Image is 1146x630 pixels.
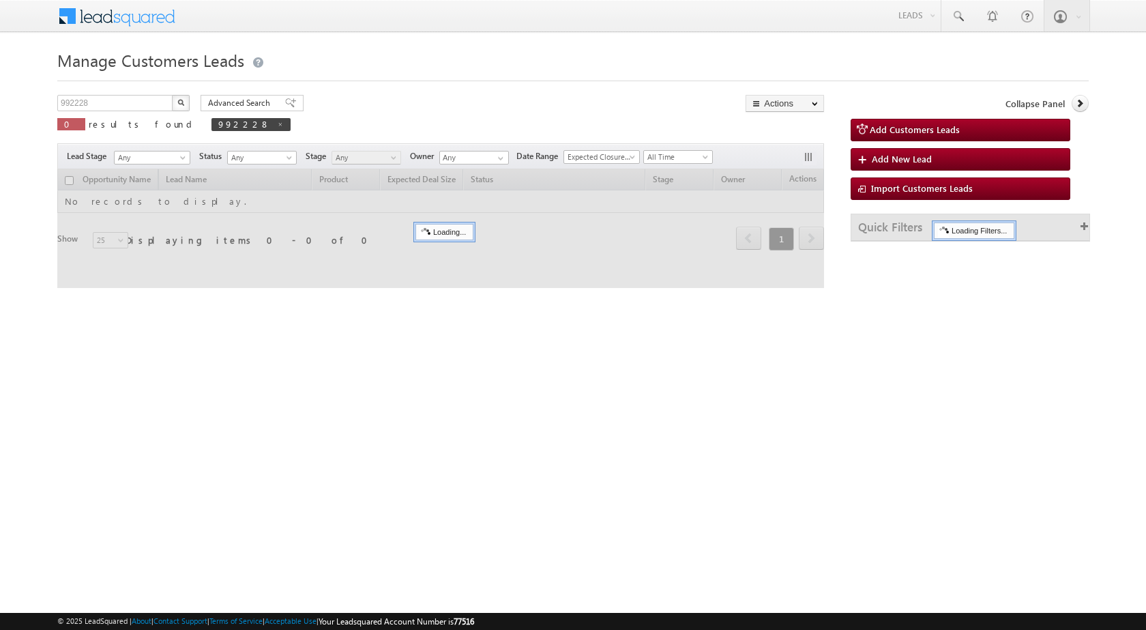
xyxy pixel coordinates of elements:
[746,95,824,112] button: Actions
[516,150,563,162] span: Date Range
[454,616,474,627] span: 77516
[67,150,112,162] span: Lead Stage
[563,150,640,164] a: Expected Closure Date
[177,99,184,106] img: Search
[643,150,713,164] a: All Time
[332,152,397,164] span: Any
[319,616,474,627] span: Your Leadsquared Account Number is
[209,616,263,625] a: Terms of Service
[872,153,932,164] span: Add New Lead
[218,118,270,130] span: 992228
[57,49,244,71] span: Manage Customers Leads
[870,124,960,135] span: Add Customers Leads
[153,616,207,625] a: Contact Support
[227,151,297,164] a: Any
[199,150,227,162] span: Status
[208,97,274,109] span: Advanced Search
[1005,98,1065,110] span: Collapse Panel
[265,616,317,625] a: Acceptable Use
[410,150,439,162] span: Owner
[115,152,186,164] span: Any
[934,223,1014,239] div: Loading Filters...
[132,616,151,625] a: About
[644,151,709,163] span: All Time
[871,182,973,194] span: Import Customers Leads
[439,151,509,164] input: Type to Search
[57,615,474,628] span: © 2025 LeadSquared | | | | |
[64,118,78,130] span: 0
[564,151,635,163] span: Expected Closure Date
[89,118,197,130] span: results found
[415,224,473,240] div: Loading...
[490,152,508,165] a: Show All Items
[306,150,332,162] span: Stage
[228,152,293,164] span: Any
[332,151,401,164] a: Any
[114,151,190,164] a: Any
